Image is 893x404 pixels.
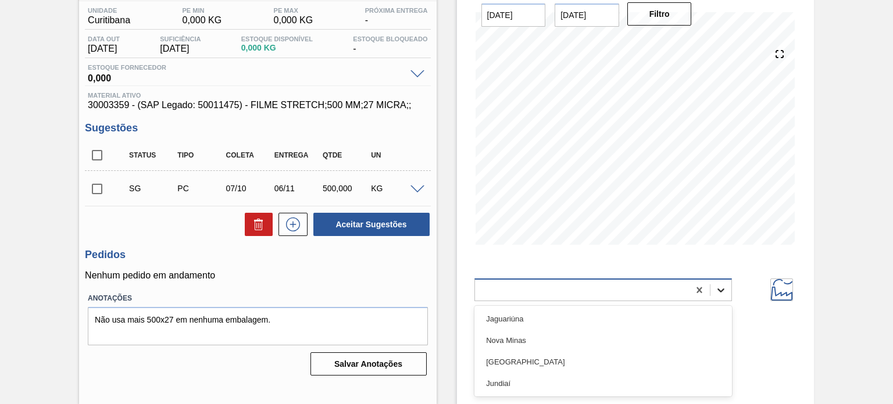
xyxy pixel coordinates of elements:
span: 0,000 [88,71,404,83]
div: Jundiaí [474,373,731,394]
div: 07/10/2025 [223,184,276,193]
div: Sugestão Criada [126,184,179,193]
div: 500,000 [320,184,373,193]
div: - [362,7,431,26]
span: Material ativo [88,92,427,99]
div: Pedido de Compra [174,184,227,193]
label: Anotações [88,290,427,307]
span: Suficiência [160,35,201,42]
button: Aceitar Sugestões [313,213,430,236]
div: KG [368,184,421,193]
span: 0,000 KG [241,44,313,52]
div: Tipo [174,151,227,159]
div: 06/11/2025 [272,184,324,193]
span: Estoque Bloqueado [353,35,427,42]
div: Coleta [223,151,276,159]
button: Salvar Anotações [310,352,427,376]
div: Jaguariúna [474,308,731,330]
div: Entrega [272,151,324,159]
div: [GEOGRAPHIC_DATA] [474,351,731,373]
span: Próxima Entrega [365,7,428,14]
div: - [350,35,430,54]
h3: Pedidos [85,249,430,261]
input: dd/mm/yyyy [481,3,546,27]
div: Nova Minas [474,330,731,351]
span: Unidade [88,7,130,14]
div: Excluir Sugestões [239,213,273,236]
button: Filtro [627,2,692,26]
div: Aceitar Sugestões [308,212,431,237]
span: PE MAX [274,7,313,14]
span: 0,000 KG [274,15,313,26]
input: dd/mm/yyyy [555,3,619,27]
span: 0,000 KG [183,15,222,26]
div: Status [126,151,179,159]
p: Nenhum pedido em andamento [85,270,430,281]
span: Curitibana [88,15,130,26]
h3: Sugestões [85,122,430,134]
span: Estoque Fornecedor [88,64,404,71]
div: UN [368,151,421,159]
span: 30003359 - (SAP Legado: 50011475) - FILME STRETCH;500 MM;27 MICRA;; [88,100,427,110]
span: Data out [88,35,120,42]
div: Nova sugestão [273,213,308,236]
span: [DATE] [160,44,201,54]
span: [DATE] [88,44,120,54]
span: PE MIN [183,7,222,14]
div: Qtde [320,151,373,159]
textarea: Não usa mais 500x27 em nenhuma embalagem. [88,307,427,345]
span: Estoque Disponível [241,35,313,42]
